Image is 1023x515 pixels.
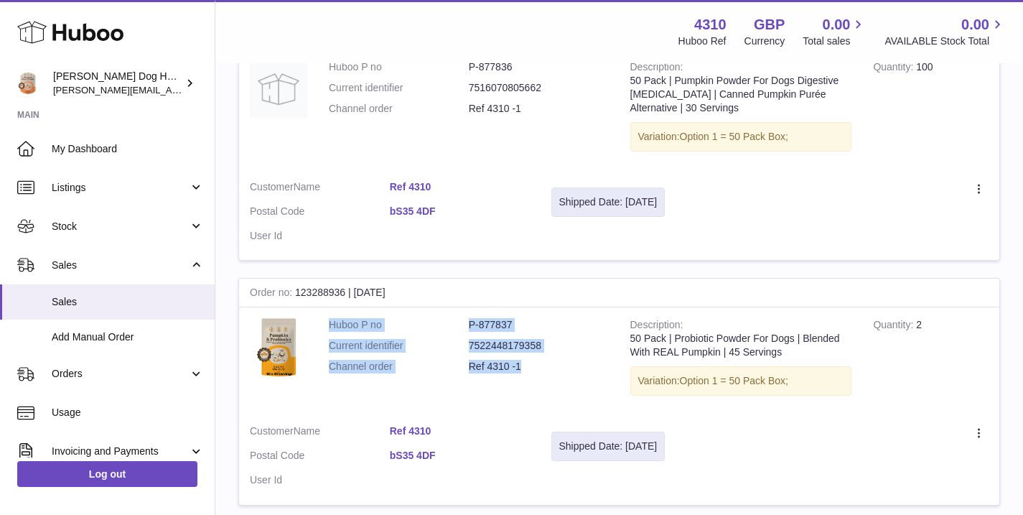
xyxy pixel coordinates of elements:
span: [PERSON_NAME][EMAIL_ADDRESS][DOMAIN_NAME] [53,84,288,96]
a: 0.00 Total sales [803,15,866,48]
span: Option 1 = 50 Pack Box; [680,131,788,142]
dt: Current identifier [329,81,469,95]
dd: 7516070805662 [469,81,609,95]
strong: Description [630,319,683,334]
a: 0.00 AVAILABLE Stock Total [884,15,1006,48]
dt: Postal Code [250,205,390,222]
strong: GBP [754,15,785,34]
a: bS35 4DF [390,449,530,463]
span: Total sales [803,34,866,48]
img: no-photo.jpg [250,60,307,118]
span: 0.00 [823,15,851,34]
dt: Current identifier [329,339,469,353]
div: 123288936 | [DATE] [239,279,999,307]
span: Add Manual Order [52,330,204,344]
strong: Quantity [873,319,916,334]
div: Shipped Date: [DATE] [559,440,658,453]
dd: Ref 4310 -1 [469,360,609,374]
span: Stock [52,220,189,233]
dd: 7522448179358 [469,339,609,353]
dt: Channel order [329,102,469,116]
td: 2 [862,307,999,414]
dt: Huboo P no [329,318,469,332]
dt: Name [250,180,390,198]
div: Variation: [630,122,852,152]
span: Customer [250,181,294,192]
div: Currency [744,34,785,48]
dt: Postal Code [250,449,390,466]
strong: Description [630,61,683,76]
dt: User Id [250,229,390,243]
dd: P-877836 [469,60,609,74]
a: bS35 4DF [390,205,530,218]
span: Listings [52,181,189,195]
div: 50 Pack | Pumpkin Powder For Dogs Digestive [MEDICAL_DATA] | Canned Pumpkin Purée Alternative | 3... [630,74,852,115]
strong: Order no [250,287,295,302]
a: Ref 4310 [390,180,530,194]
span: Invoicing and Payments [52,445,189,458]
dd: Ref 4310 -1 [469,102,609,116]
span: Sales [52,295,204,309]
strong: 4310 [694,15,727,34]
span: Usage [52,406,204,419]
span: Orders [52,367,189,381]
strong: Quantity [873,61,916,76]
td: 100 [862,50,999,169]
a: Log out [17,461,197,487]
span: Sales [52,259,189,272]
img: 43101731596093.png [250,318,307,376]
div: 50 Pack | Probiotic Powder For Dogs | Blended With REAL Pumpkin | 45 Servings [630,332,852,359]
dt: Name [250,424,390,442]
img: toby@hackneydoghouse.com [17,73,39,94]
div: [PERSON_NAME] Dog House [53,70,182,97]
span: Option 1 = 50 Pack Box; [680,375,788,386]
div: Variation: [630,366,852,396]
span: My Dashboard [52,142,204,156]
span: 0.00 [961,15,989,34]
div: Shipped Date: [DATE] [559,195,658,209]
span: Customer [250,425,294,437]
dt: Huboo P no [329,60,469,74]
div: Huboo Ref [678,34,727,48]
a: Ref 4310 [390,424,530,438]
dt: Channel order [329,360,469,374]
dt: User Id [250,473,390,487]
span: AVAILABLE Stock Total [884,34,1006,48]
dd: P-877837 [469,318,609,332]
